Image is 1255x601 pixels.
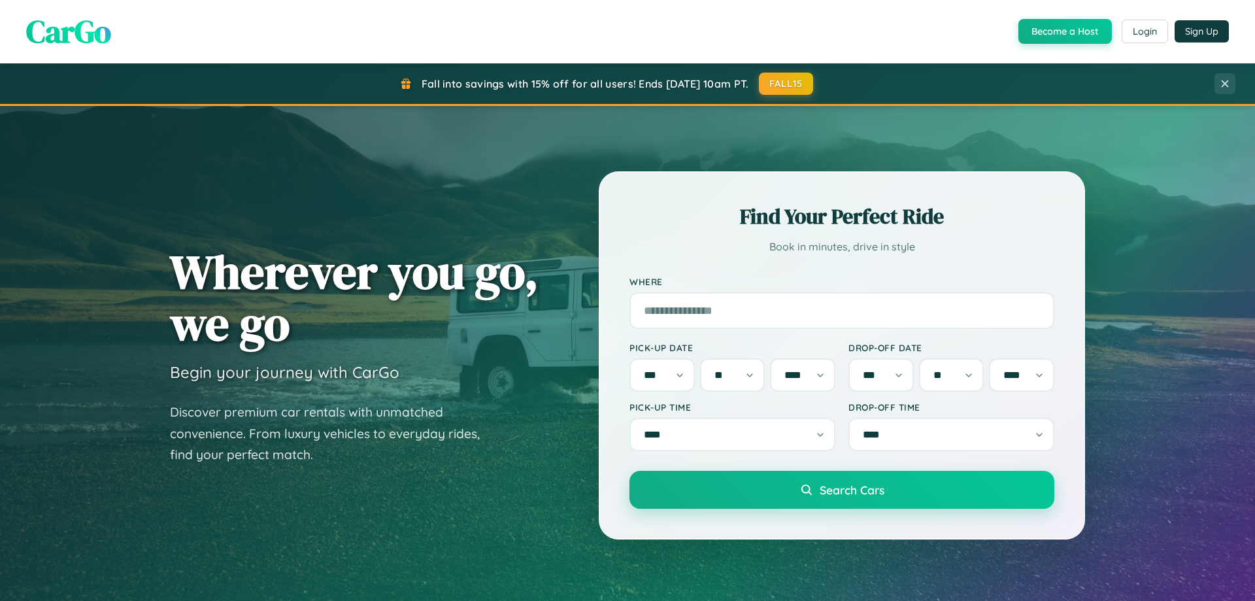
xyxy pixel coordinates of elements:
label: Pick-up Time [629,402,835,413]
span: Search Cars [820,483,884,497]
button: FALL15 [759,73,814,95]
button: Become a Host [1018,19,1112,44]
button: Search Cars [629,471,1054,509]
label: Pick-up Date [629,342,835,353]
button: Sign Up [1175,20,1229,43]
button: Login [1122,20,1168,43]
label: Where [629,276,1054,287]
label: Drop-off Date [848,342,1054,353]
h3: Begin your journey with CarGo [170,362,399,382]
label: Drop-off Time [848,402,1054,413]
p: Discover premium car rentals with unmatched convenience. From luxury vehicles to everyday rides, ... [170,402,497,466]
p: Book in minutes, drive in style [629,237,1054,256]
span: Fall into savings with 15% off for all users! Ends [DATE] 10am PT. [422,77,749,90]
h1: Wherever you go, we go [170,246,539,349]
h2: Find Your Perfect Ride [629,202,1054,231]
span: CarGo [26,10,111,53]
